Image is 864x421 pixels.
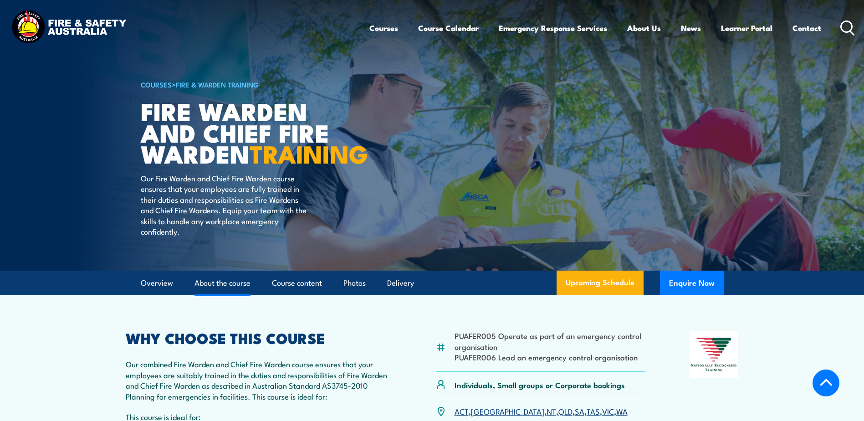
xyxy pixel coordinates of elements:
[272,271,322,295] a: Course content
[455,406,469,416] a: ACT
[471,406,544,416] a: [GEOGRAPHIC_DATA]
[557,271,644,295] a: Upcoming Schedule
[558,406,573,416] a: QLD
[141,79,172,89] a: COURSES
[418,16,479,40] a: Course Calendar
[343,271,366,295] a: Photos
[547,406,556,416] a: NT
[587,406,600,416] a: TAS
[455,406,628,416] p: , , , , , , ,
[369,16,398,40] a: Courses
[499,16,607,40] a: Emergency Response Services
[141,100,366,164] h1: Fire Warden and Chief Fire Warden
[681,16,701,40] a: News
[627,16,661,40] a: About Us
[455,380,625,390] p: Individuals, Small groups or Corporate bookings
[176,79,259,89] a: Fire & Warden Training
[602,406,614,416] a: VIC
[455,352,645,362] li: PUAFER006 Lead an emergency control organisation
[387,271,414,295] a: Delivery
[126,331,392,344] h2: WHY CHOOSE THIS COURSE
[141,173,307,236] p: Our Fire Warden and Chief Fire Warden course ensures that your employees are fully trained in the...
[250,134,368,172] strong: TRAINING
[194,271,251,295] a: About the course
[126,359,392,401] p: Our combined Fire Warden and Chief Fire Warden course ensures that your employees are suitably tr...
[721,16,772,40] a: Learner Portal
[575,406,584,416] a: SA
[792,16,821,40] a: Contact
[660,271,724,295] button: Enquire Now
[690,331,739,378] img: Nationally Recognised Training logo.
[141,271,173,295] a: Overview
[141,79,366,90] h6: >
[455,330,645,352] li: PUAFER005 Operate as part of an emergency control organisation
[616,406,628,416] a: WA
